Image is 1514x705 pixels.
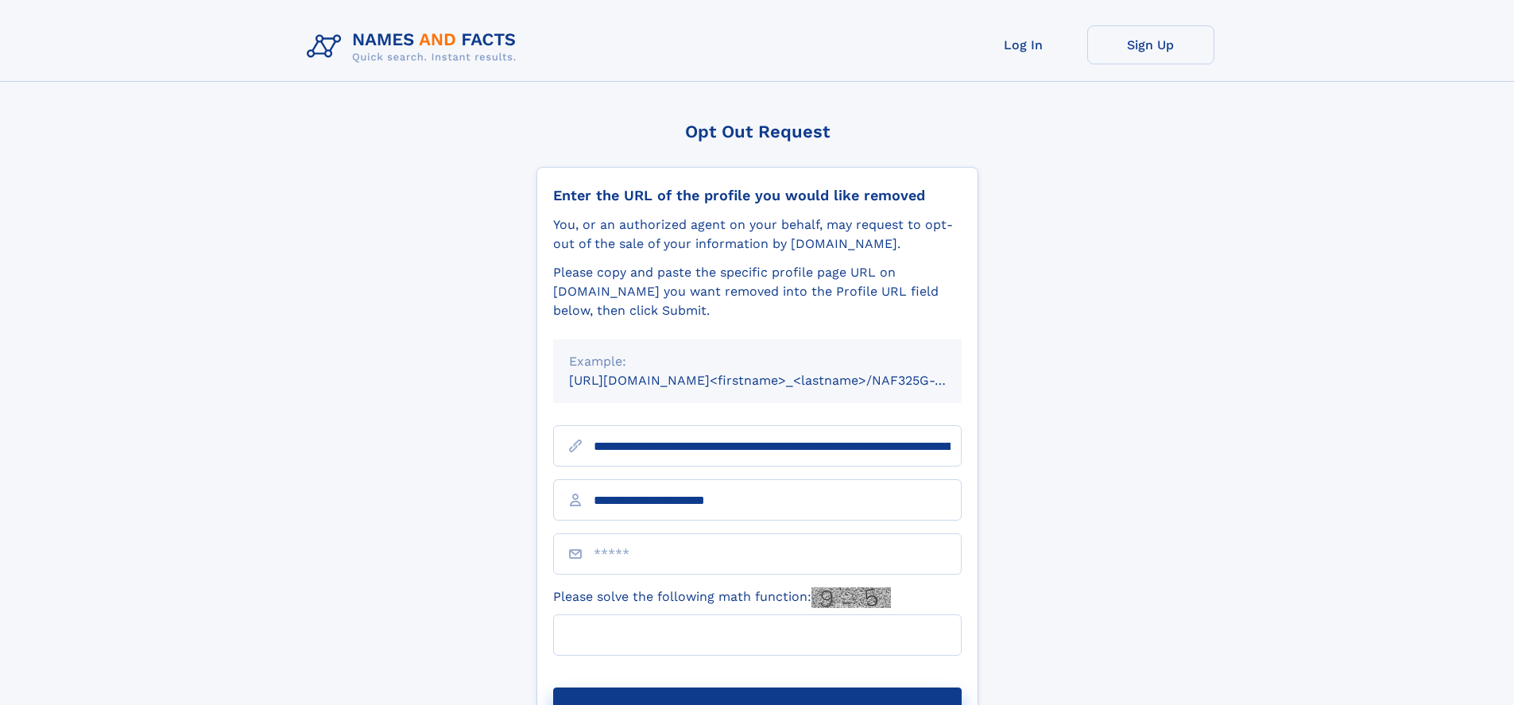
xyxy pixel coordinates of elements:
[553,187,962,204] div: Enter the URL of the profile you would like removed
[569,352,946,371] div: Example:
[960,25,1087,64] a: Log In
[553,215,962,254] div: You, or an authorized agent on your behalf, may request to opt-out of the sale of your informatio...
[300,25,529,68] img: Logo Names and Facts
[553,587,891,608] label: Please solve the following math function:
[1087,25,1214,64] a: Sign Up
[553,263,962,320] div: Please copy and paste the specific profile page URL on [DOMAIN_NAME] you want removed into the Pr...
[536,122,978,141] div: Opt Out Request
[569,373,992,388] small: [URL][DOMAIN_NAME]<firstname>_<lastname>/NAF325G-xxxxxxxx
